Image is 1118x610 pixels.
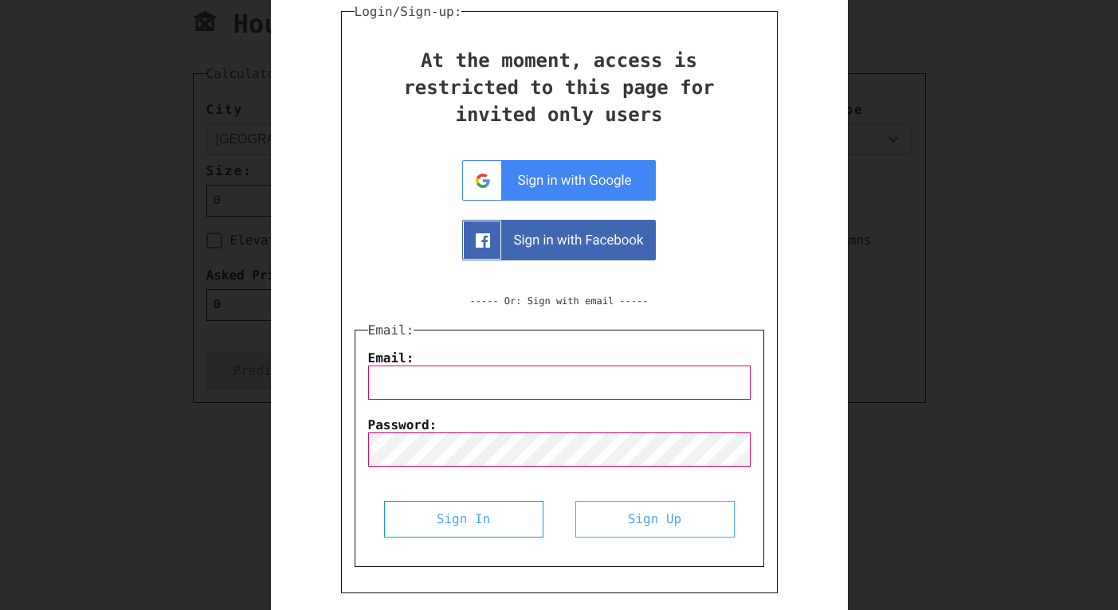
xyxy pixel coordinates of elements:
div: Sign Up [575,501,735,538]
img: Sign In With Facebook [462,220,656,260]
button: Sign In [384,501,543,538]
label: Password: [368,417,751,467]
div: ----- Or: Sign with email ----- [355,295,764,307]
input: Password: [368,432,751,467]
h2: At the moment, access is restricted to this page for invited only users [400,48,719,128]
img: Sign In With Google [462,160,656,201]
legend: Email: [368,323,414,338]
input: Email: [368,366,751,399]
legend: Login/Sign-up: [355,4,462,19]
label: Email: [368,350,751,399]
